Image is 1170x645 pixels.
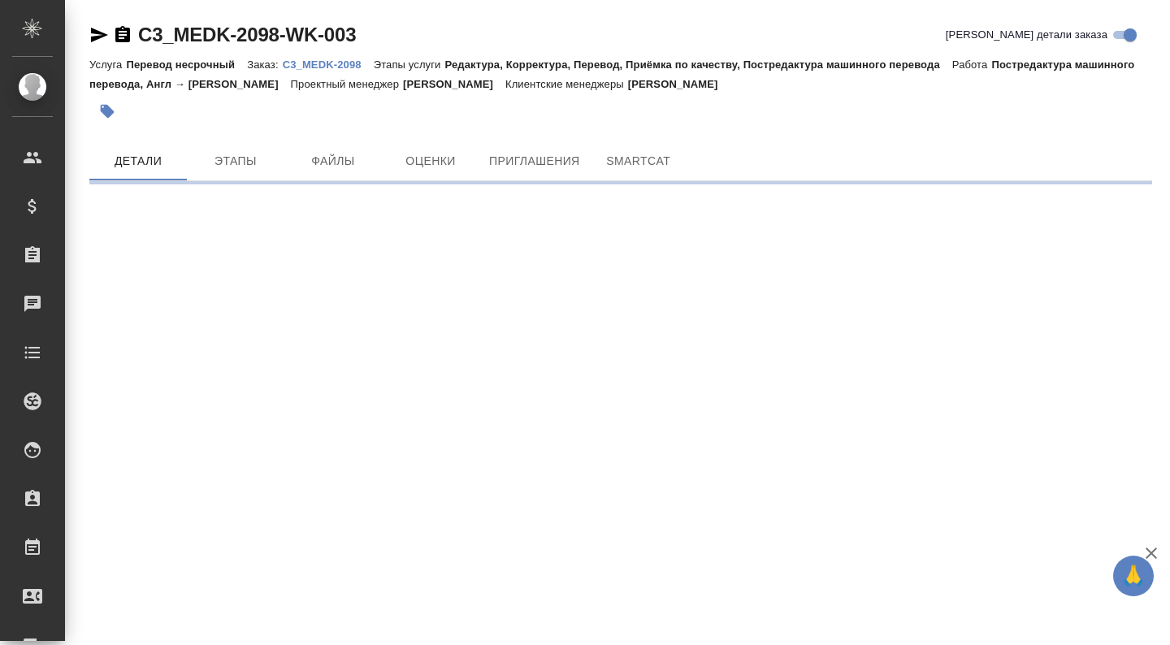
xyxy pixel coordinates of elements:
a: C3_MEDK-2098 [283,57,374,71]
span: Файлы [294,151,372,171]
span: Детали [99,151,177,171]
p: Этапы услуги [374,58,445,71]
span: SmartCat [600,151,678,171]
p: [PERSON_NAME] [403,78,505,90]
span: Приглашения [489,151,580,171]
p: Проектный менеджер [291,78,403,90]
p: Работа [952,58,992,71]
span: [PERSON_NAME] детали заказа [946,27,1107,43]
p: [PERSON_NAME] [628,78,730,90]
button: 🙏 [1113,556,1154,596]
span: Оценки [392,151,470,171]
a: C3_MEDK-2098-WK-003 [138,24,356,45]
p: Клиентские менеджеры [505,78,628,90]
p: Перевод несрочный [126,58,247,71]
span: Этапы [197,151,275,171]
button: Скопировать ссылку [113,25,132,45]
p: C3_MEDK-2098 [283,58,374,71]
button: Скопировать ссылку для ЯМессенджера [89,25,109,45]
p: Услуга [89,58,126,71]
p: Заказ: [247,58,282,71]
button: Добавить тэг [89,93,125,129]
p: Редактура, Корректура, Перевод, Приёмка по качеству, Постредактура машинного перевода [444,58,951,71]
span: 🙏 [1120,559,1147,593]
